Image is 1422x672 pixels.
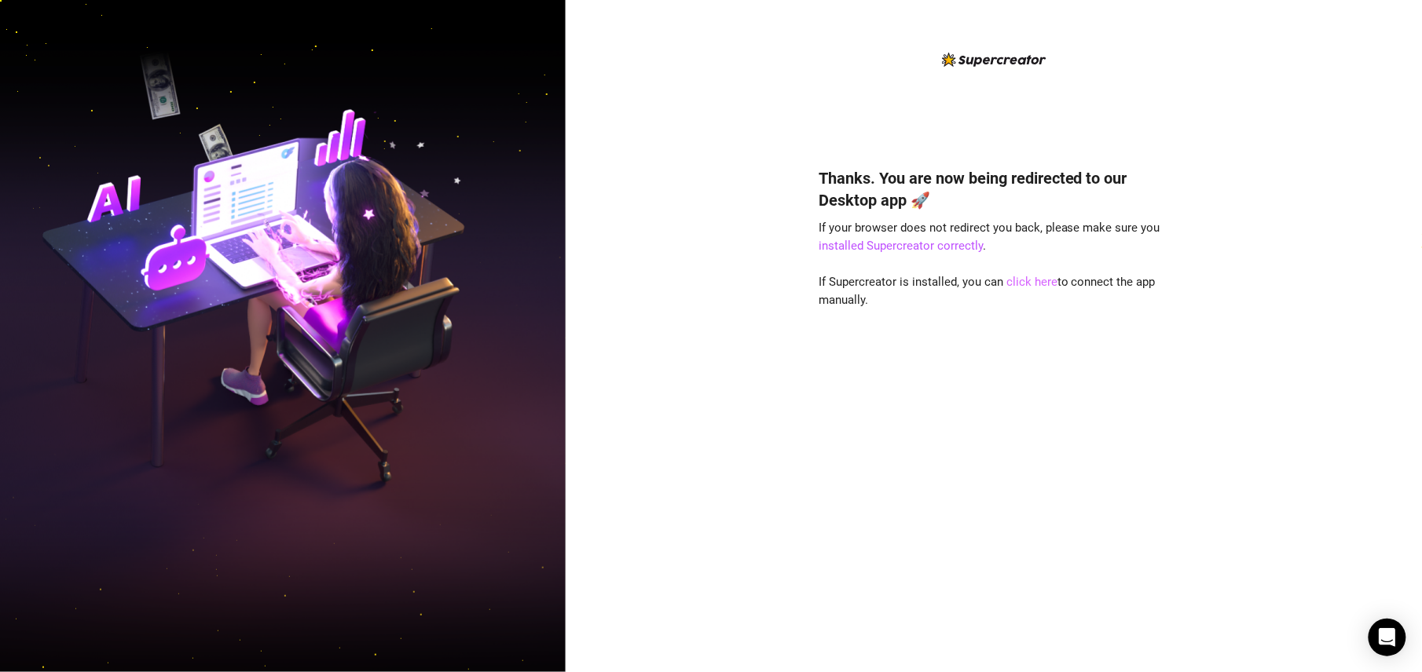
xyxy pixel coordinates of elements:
h4: Thanks. You are now being redirected to our Desktop app 🚀 [819,167,1169,211]
a: click here [1006,275,1057,289]
span: If Supercreator is installed, you can to connect the app manually. [819,275,1156,308]
span: If your browser does not redirect you back, please make sure you . [819,221,1160,254]
a: installed Supercreator correctly [819,239,983,253]
img: logo-BBDzfeDw.svg [942,53,1046,67]
div: Open Intercom Messenger [1369,619,1406,656]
